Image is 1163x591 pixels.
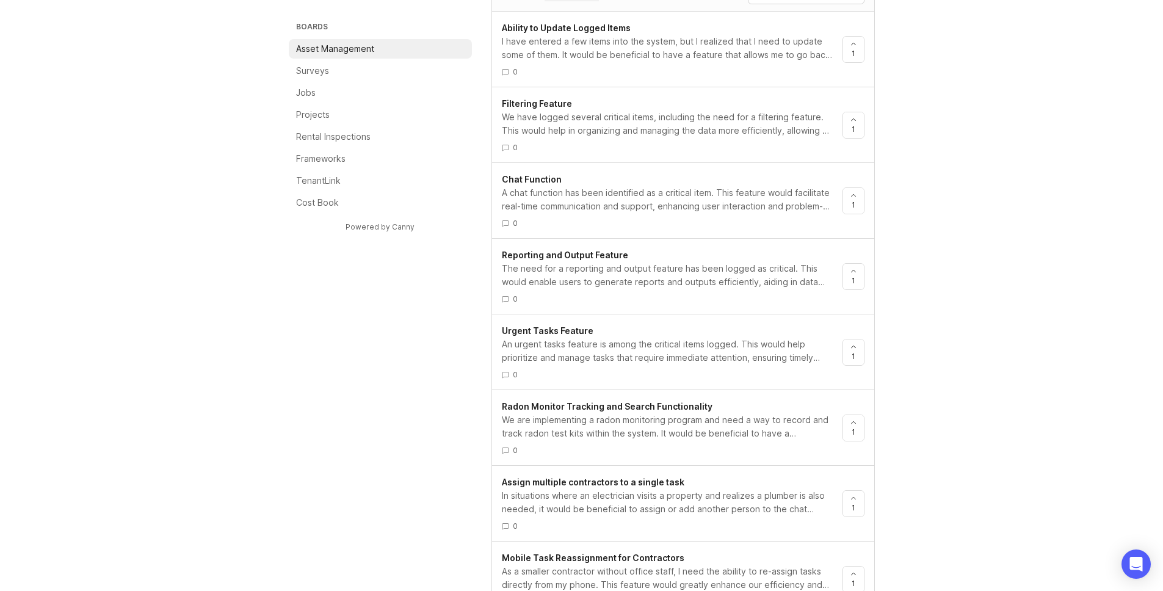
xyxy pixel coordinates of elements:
[294,20,472,37] h3: Boards
[502,174,562,184] span: Chat Function
[502,324,842,380] a: Urgent Tasks FeatureAn urgent tasks feature is among the critical items logged. This would help p...
[852,200,855,210] span: 1
[842,112,864,139] button: 1
[296,131,371,143] p: Rental Inspections
[502,325,593,336] span: Urgent Tasks Feature
[296,153,346,165] p: Frameworks
[296,65,329,77] p: Surveys
[842,415,864,441] button: 1
[289,149,472,169] a: Frameworks
[289,193,472,212] a: Cost Book
[852,427,855,437] span: 1
[852,275,855,286] span: 1
[344,220,416,234] a: Powered by Canny
[842,187,864,214] button: 1
[502,553,684,563] span: Mobile Task Reassignment for Contractors
[502,186,833,213] div: A chat function has been identified as a critical item. This feature would facilitate real-time c...
[289,39,472,59] a: Asset Management
[513,294,518,304] span: 0
[852,48,855,59] span: 1
[289,105,472,125] a: Projects
[289,61,472,81] a: Surveys
[502,35,833,62] div: I have entered a few items into the system, but I realized that I need to update some of them. It...
[502,98,572,109] span: Filtering Feature
[502,489,833,516] div: In situations where an electrician visits a property and realizes a plumber is also needed, it wo...
[296,175,341,187] p: TenantLink
[842,36,864,63] button: 1
[502,21,842,77] a: Ability to Update Logged ItemsI have entered a few items into the system, but I realized that I n...
[842,339,864,366] button: 1
[502,413,833,440] div: We are implementing a radon monitoring program and need a way to record and track radon test kits...
[842,490,864,517] button: 1
[502,338,833,364] div: An urgent tasks feature is among the critical items logged. This would help prioritize and manage...
[852,578,855,589] span: 1
[502,401,712,412] span: Radon Monitor Tracking and Search Functionality
[502,400,842,455] a: Radon Monitor Tracking and Search FunctionalityWe are implementing a radon monitoring program and...
[289,171,472,190] a: TenantLink
[502,477,684,487] span: Assign multiple contractors to a single task
[502,173,842,228] a: Chat FunctionA chat function has been identified as a critical item. This feature would facilitat...
[502,250,628,260] span: Reporting and Output Feature
[502,23,631,33] span: Ability to Update Logged Items
[296,197,339,209] p: Cost Book
[289,127,472,147] a: Rental Inspections
[513,67,518,77] span: 0
[502,111,833,137] div: We have logged several critical items, including the need for a filtering feature. This would hel...
[513,369,518,380] span: 0
[502,97,842,153] a: Filtering FeatureWe have logged several critical items, including the need for a filtering featur...
[852,502,855,513] span: 1
[296,87,316,99] p: Jobs
[513,218,518,228] span: 0
[1121,549,1151,579] div: Open Intercom Messenger
[513,445,518,455] span: 0
[513,142,518,153] span: 0
[296,109,330,121] p: Projects
[502,248,842,304] a: Reporting and Output FeatureThe need for a reporting and output feature has been logged as critic...
[842,263,864,290] button: 1
[852,351,855,361] span: 1
[852,124,855,134] span: 1
[513,521,518,531] span: 0
[502,262,833,289] div: The need for a reporting and output feature has been logged as critical. This would enable users ...
[502,476,842,531] a: Assign multiple contractors to a single taskIn situations where an electrician visits a property ...
[289,83,472,103] a: Jobs
[296,43,374,55] p: Asset Management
